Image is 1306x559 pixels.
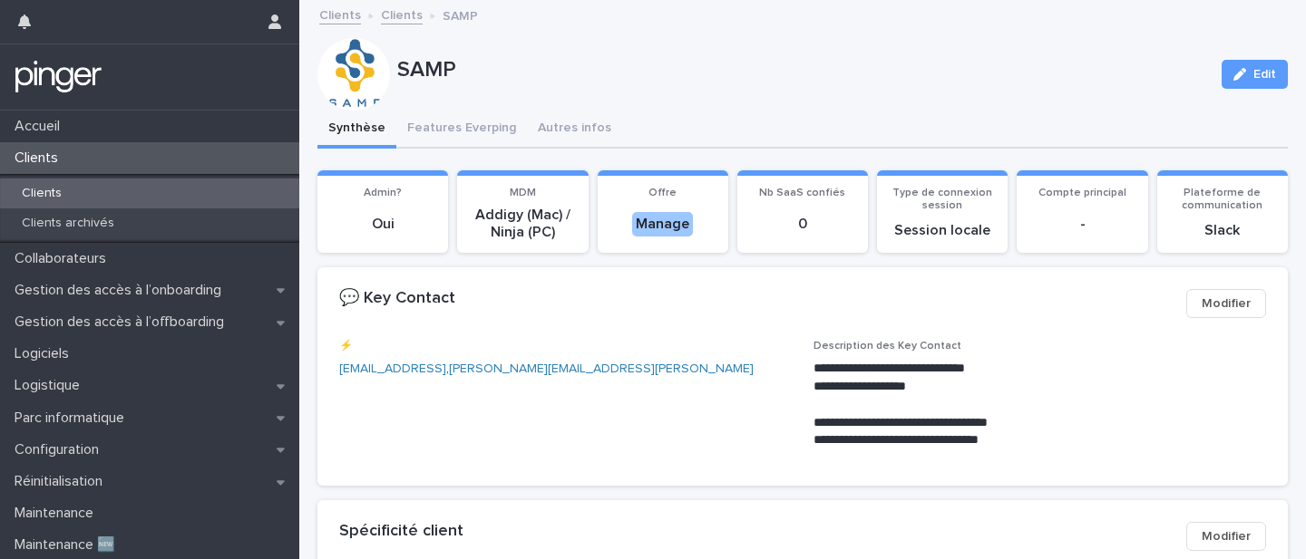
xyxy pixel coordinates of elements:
[328,216,437,233] p: Oui
[396,111,527,149] button: Features Everping
[1186,289,1266,318] button: Modifier
[7,536,130,554] p: Maintenance 🆕
[632,212,693,236] div: Manage
[397,57,1207,83] p: SAMP
[7,313,239,331] p: Gestion des accès à l’offboarding
[317,111,396,149] button: Synthèse
[7,345,83,362] p: Logiciels
[7,282,236,299] p: Gestion des accès à l’onboarding
[339,362,446,375] a: [EMAIL_ADDRESS]
[468,207,577,241] p: Addigy (Mac) / Ninja (PC)
[1202,294,1251,313] span: Modifier
[1253,68,1276,81] span: Edit
[7,250,121,267] p: Collaborateurs
[1222,60,1288,89] button: Edit
[1038,188,1126,198] span: Compte principal
[339,360,792,379] p: ,
[1028,216,1136,233] p: -
[1182,188,1262,211] span: Plateforme de communication
[888,222,997,239] p: Session locale
[7,441,113,458] p: Configuration
[364,188,402,198] span: Admin?
[748,216,857,233] p: 0
[381,4,423,24] a: Clients
[1186,522,1266,551] button: Modifier
[339,289,455,309] h2: 💬 Key Contact
[814,341,961,352] span: Description des Key Contact
[339,341,353,352] span: ⚡️
[7,118,74,135] p: Accueil
[449,362,754,375] a: [PERSON_NAME][EMAIL_ADDRESS][PERSON_NAME]
[7,377,94,394] p: Logistique
[319,4,361,24] a: Clients
[443,5,478,24] p: SAMP
[7,410,139,427] p: Parc informatique
[7,186,76,201] p: Clients
[7,473,117,490] p: Réinitialisation
[1168,222,1277,239] p: Slack
[648,188,677,198] span: Offre
[527,111,622,149] button: Autres infos
[759,188,845,198] span: Nb SaaS confiés
[1202,527,1251,545] span: Modifier
[7,149,73,167] p: Clients
[7,216,129,231] p: Clients archivés
[339,522,463,542] h2: Spécificité client
[15,59,102,95] img: mTgBEunGTSyRkCgitkcU
[7,505,108,522] p: Maintenance
[892,188,992,211] span: Type de connexion session
[510,188,536,198] span: MDM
